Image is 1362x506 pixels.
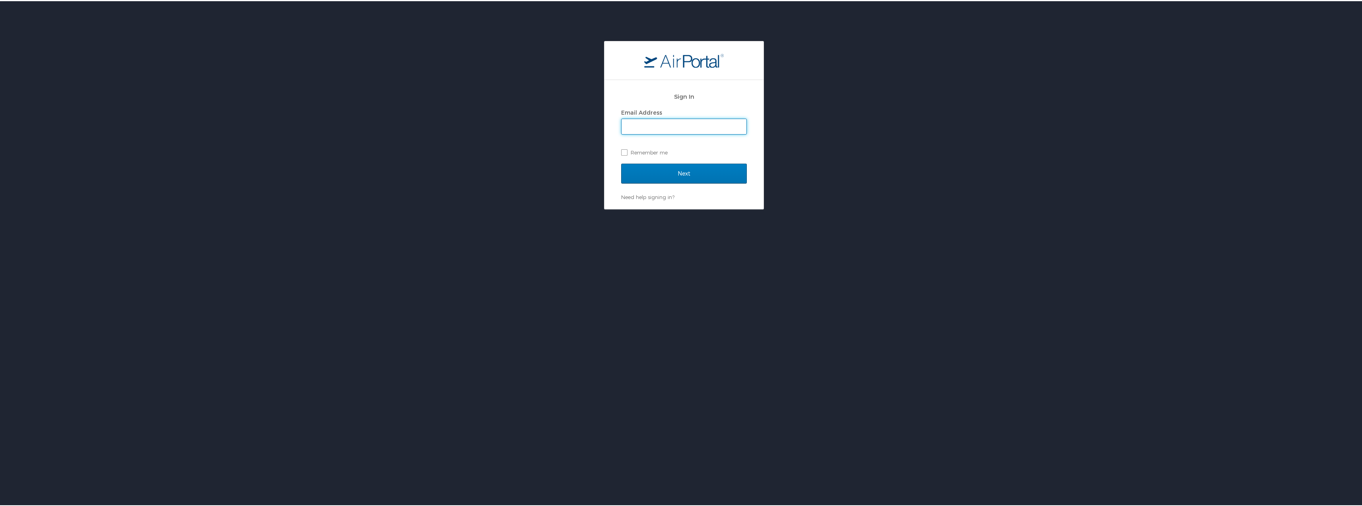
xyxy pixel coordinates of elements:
[644,52,724,66] img: logo
[621,145,747,157] label: Remember me
[621,162,747,182] input: Next
[621,108,662,115] label: Email Address
[621,193,674,199] a: Need help signing in?
[621,91,747,100] h2: Sign In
